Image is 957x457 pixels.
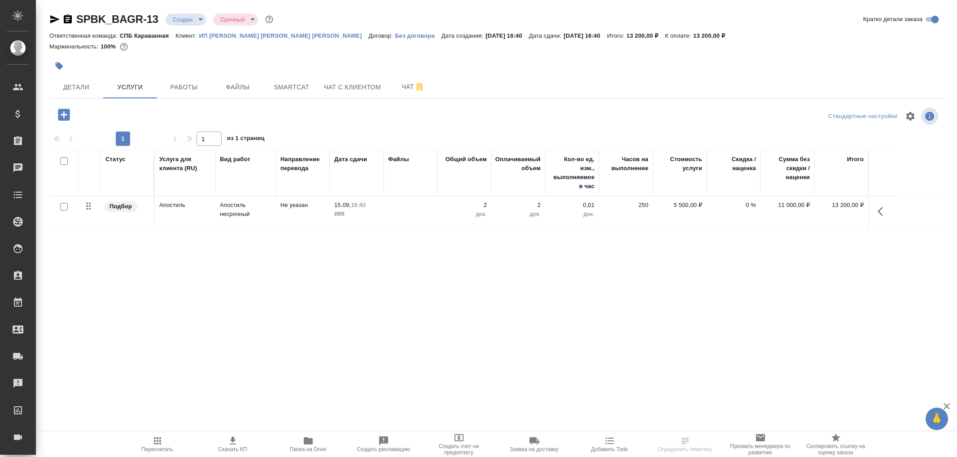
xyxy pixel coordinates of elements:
div: Создан [213,13,258,26]
p: Ответственная команда: [49,32,120,39]
div: Вид работ [220,155,250,164]
p: 13 200,00 ₽ [693,32,732,39]
button: Скопировать ссылку [62,14,73,25]
span: Smartcat [270,82,313,93]
p: 5 500,00 ₽ [657,201,702,210]
a: SPBK_BAGR-13 [76,13,158,25]
div: Сумма без скидки / наценки [765,155,810,182]
span: Детали [55,82,98,93]
p: 15.09, [334,202,351,208]
span: Кратко детали заказа [863,15,922,24]
div: Итого [847,155,864,164]
p: СПБ Караванная [120,32,176,39]
p: Не указан [280,201,325,210]
button: Срочный [218,16,247,23]
p: 0,01 [550,201,594,210]
p: 13 200,00 ₽ [819,201,864,210]
a: Без договора [395,31,441,39]
span: Посмотреть информацию [921,108,940,125]
p: Итого: [607,32,626,39]
button: Показать кнопки [872,201,894,222]
td: 250 [599,196,653,228]
p: [DATE] 16:40 [485,32,529,39]
span: Файлы [216,82,259,93]
button: 🙏 [926,408,948,430]
span: Настроить таблицу [900,105,921,127]
a: ИП [PERSON_NAME] [PERSON_NAME] [PERSON_NAME] [199,31,369,39]
button: Добавить услугу [52,105,76,124]
p: Дата создания: [441,32,485,39]
button: Доп статусы указывают на важность/срочность заказа [263,13,275,25]
p: 2 [442,201,487,210]
span: Работы [162,82,205,93]
div: Оплачиваемый объем [495,155,541,173]
p: Договор: [368,32,395,39]
div: Статус [105,155,126,164]
div: Файлы [388,155,409,164]
div: split button [826,110,900,123]
button: Создан [170,16,195,23]
p: Клиент: [175,32,199,39]
p: 13 200,00 ₽ [626,32,665,39]
div: Часов на выполнение [603,155,648,173]
p: Маржинальность: [49,43,101,50]
div: Услуга для клиента (RU) [159,155,211,173]
div: Стоимость услуги [657,155,702,173]
p: Без договора [395,32,441,39]
span: Чат [392,81,435,92]
button: 0.00 RUB; [118,41,130,53]
div: Общий объем [446,155,487,164]
p: 2 [496,201,541,210]
p: док. [550,210,594,219]
p: Подбор [109,202,132,211]
div: Создан [166,13,206,26]
p: док. [496,210,541,219]
p: 2025 [334,210,379,219]
div: Кол-во ед. изм., выполняемое в час [550,155,594,191]
p: ИП [PERSON_NAME] [PERSON_NAME] [PERSON_NAME] [199,32,369,39]
p: Дата сдачи: [529,32,564,39]
div: Скидка / наценка [711,155,756,173]
p: К оплате: [665,32,693,39]
button: Скопировать ссылку для ЯМессенджера [49,14,60,25]
span: Услуги [109,82,152,93]
svg: Отписаться [414,82,425,92]
p: [DATE] 16:40 [564,32,607,39]
span: 🙏 [929,409,944,428]
p: Апостиль [159,201,211,210]
p: док. [442,210,487,219]
span: Чат с клиентом [324,82,381,93]
p: Апостиль несрочный [220,201,271,219]
p: 100% [101,43,118,50]
span: из 1 страниц [227,133,265,146]
p: 16:40 [351,202,366,208]
button: Добавить тэг [49,56,69,76]
div: Дата сдачи [334,155,367,164]
p: 11 000,00 ₽ [765,201,810,210]
div: Направление перевода [280,155,325,173]
p: 0 % [711,201,756,210]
